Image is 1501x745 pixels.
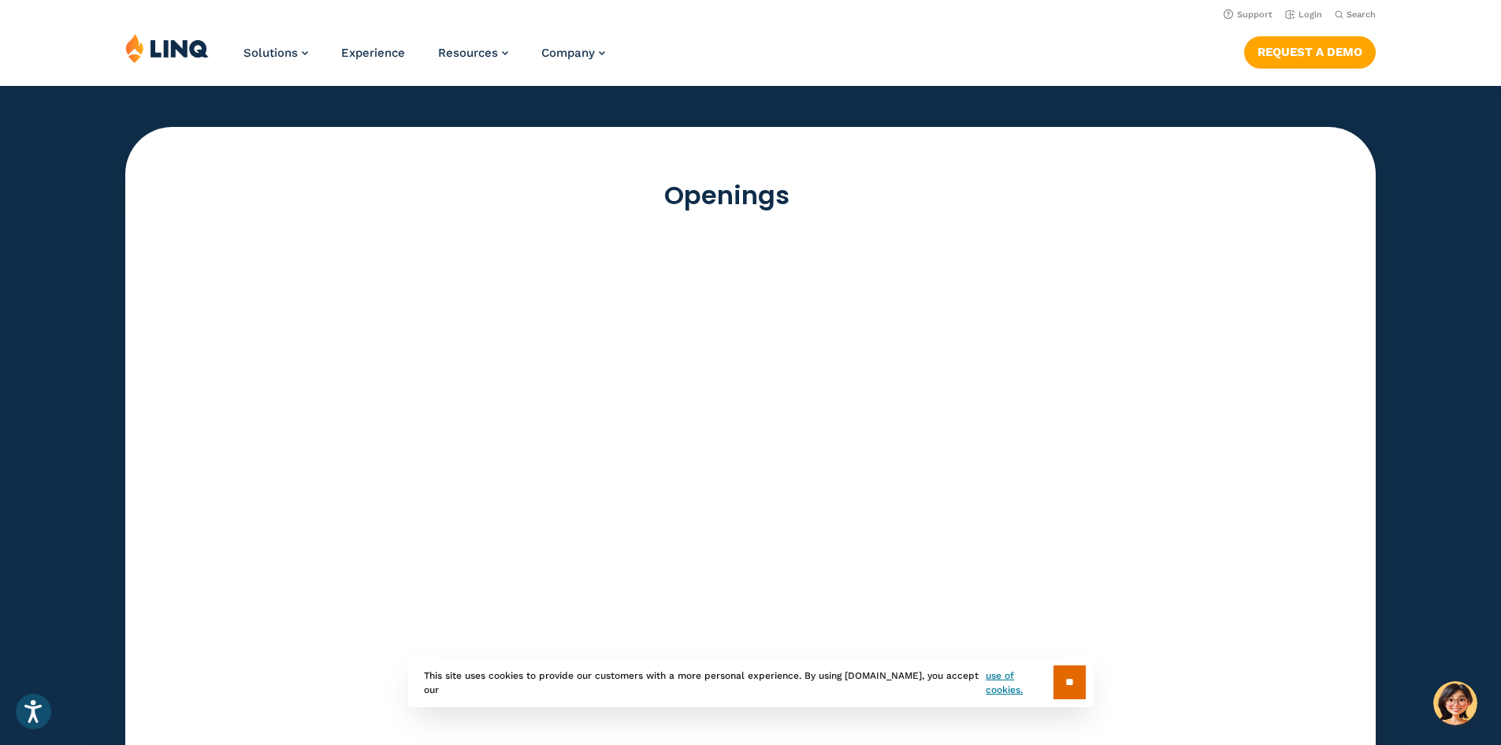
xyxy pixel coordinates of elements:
[125,177,1328,213] h2: Openings
[1244,33,1376,68] nav: Button Navigation
[1224,9,1273,20] a: Support
[1244,36,1376,68] a: Request a Demo
[243,46,298,60] span: Solutions
[1347,9,1376,20] span: Search
[1433,681,1477,725] button: Hello, have a question? Let’s chat.
[541,46,605,60] a: Company
[438,46,498,60] span: Resources
[341,46,405,60] a: Experience
[243,33,605,85] nav: Primary Navigation
[541,46,595,60] span: Company
[408,657,1094,707] div: This site uses cookies to provide our customers with a more personal experience. By using [DOMAIN...
[243,46,308,60] a: Solutions
[125,33,209,63] img: LINQ | K‑12 Software
[1285,9,1322,20] a: Login
[1335,9,1376,20] button: Open Search Bar
[986,669,1053,697] a: use of cookies.
[438,46,508,60] a: Resources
